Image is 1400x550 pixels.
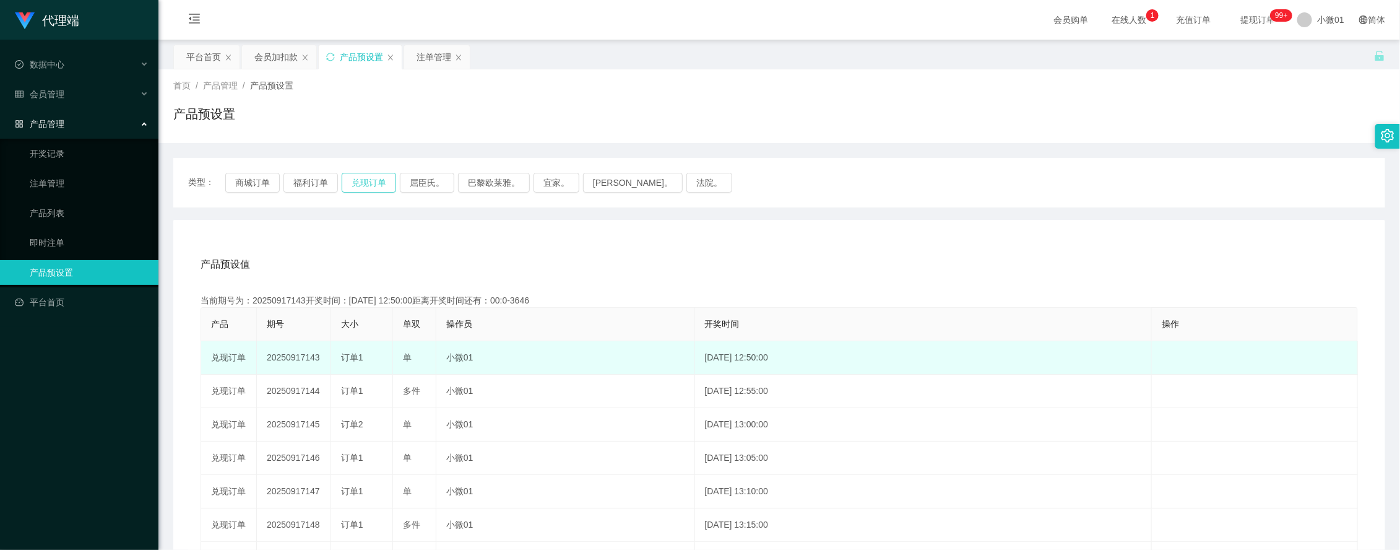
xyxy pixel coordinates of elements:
span: 订单1 [341,352,363,362]
font: 数据中心 [30,59,64,69]
span: 开奖时间 [705,319,740,329]
i: 图标： 关闭 [455,54,462,61]
h1: 代理端 [42,1,79,40]
div: 平台首页 [186,45,221,69]
button: 宜家。 [534,173,579,193]
td: [DATE] 13:00:00 [695,408,1152,442]
font: 在线人数 [1112,15,1146,25]
div: 会员加扣款 [254,45,298,69]
span: 产品预设值 [201,257,250,272]
button: 福利订单 [283,173,338,193]
sup: 1214 [1270,9,1292,22]
td: 兑现订单 [201,408,257,442]
td: 小微01 [436,509,695,542]
a: 产品列表 [30,201,149,225]
td: 兑现订单 [201,375,257,408]
span: 操作 [1162,319,1179,329]
td: 20250917148 [257,509,331,542]
td: 20250917144 [257,375,331,408]
span: 单 [403,352,412,362]
a: 注单管理 [30,171,149,196]
i: 图标： AppStore-O [15,120,24,128]
span: 单双 [403,319,420,329]
button: 兑现订单 [342,173,396,193]
span: 订单2 [341,419,363,429]
span: 首页 [173,81,191,90]
font: 充值订单 [1176,15,1211,25]
i: 图标： global [1359,15,1368,24]
td: [DATE] 12:55:00 [695,375,1152,408]
i: 图标： 关闭 [225,54,232,61]
span: 类型： [188,173,225,193]
td: 小微01 [436,442,695,475]
span: 订单1 [341,453,363,463]
span: 单 [403,419,412,429]
button: 屈臣氏。 [400,173,454,193]
span: 操作员 [446,319,472,329]
td: [DATE] 13:10:00 [695,475,1152,509]
button: [PERSON_NAME]。 [583,173,683,193]
span: 期号 [267,319,284,329]
a: 代理端 [15,15,79,25]
td: [DATE] 13:15:00 [695,509,1152,542]
font: 提现订单 [1240,15,1275,25]
span: 产品管理 [203,81,238,90]
td: 兑现订单 [201,341,257,375]
td: 小微01 [436,475,695,509]
span: 大小 [341,319,358,329]
span: / [196,81,198,90]
td: 小微01 [436,341,695,375]
td: 20250917147 [257,475,331,509]
td: 兑现订单 [201,442,257,475]
font: 简体 [1368,15,1385,25]
td: 20250917145 [257,408,331,442]
button: 商城订单 [225,173,280,193]
td: [DATE] 13:05:00 [695,442,1152,475]
span: 单 [403,486,412,496]
i: 图标： 设置 [1381,129,1394,142]
span: 多件 [403,386,420,396]
button: 巴黎欧莱雅。 [458,173,530,193]
span: 多件 [403,520,420,530]
i: 图标： 关闭 [301,54,309,61]
font: 会员管理 [30,89,64,99]
td: [DATE] 12:50:00 [695,341,1152,375]
td: 兑现订单 [201,475,257,509]
i: 图标： table [15,90,24,98]
div: 当前期号为：20250917143开奖时间：[DATE] 12:50:00距离开奖时间还有：00:0-3646 [201,294,1358,307]
span: 产品 [211,319,228,329]
i: 图标： 同步 [326,53,335,61]
i: 图标： check-circle-o [15,60,24,69]
td: 20250917146 [257,442,331,475]
td: 小微01 [436,375,695,408]
button: 法院。 [686,173,732,193]
span: 订单1 [341,520,363,530]
p: 1 [1151,9,1155,22]
div: 产品预设置 [340,45,383,69]
i: 图标： 关闭 [387,54,394,61]
h1: 产品预设置 [173,105,235,123]
i: 图标： 解锁 [1374,50,1385,61]
a: 图标： 仪表板平台首页 [15,290,149,315]
span: 单 [403,453,412,463]
td: 20250917143 [257,341,331,375]
td: 兑现订单 [201,509,257,542]
span: 产品预设置 [250,81,293,90]
span: 订单1 [341,486,363,496]
sup: 1 [1146,9,1159,22]
a: 即时注单 [30,230,149,255]
i: 图标： menu-fold [173,1,215,40]
div: 注单管理 [417,45,451,69]
a: 开奖记录 [30,141,149,166]
a: 产品预设置 [30,260,149,285]
img: logo.9652507e.png [15,12,35,30]
td: 小微01 [436,408,695,442]
span: / [243,81,245,90]
font: 产品管理 [30,119,64,129]
span: 订单1 [341,386,363,396]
